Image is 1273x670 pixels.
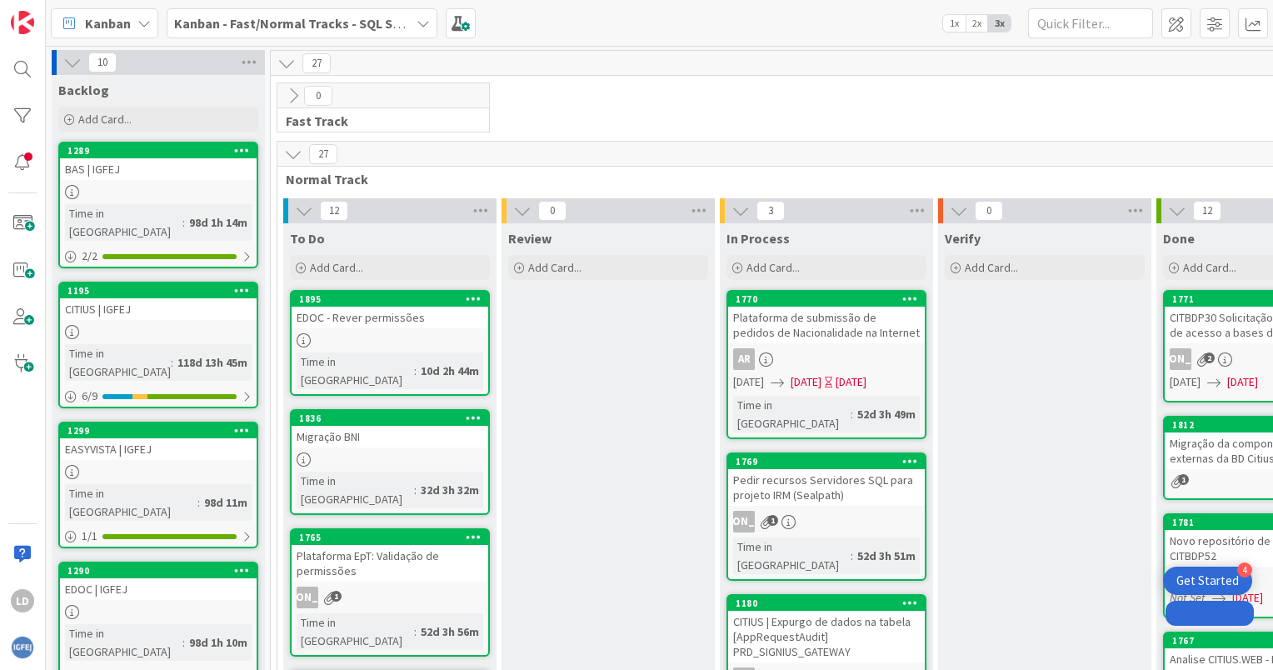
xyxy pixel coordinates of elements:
span: : [414,362,417,380]
div: 1770Plataforma de submissão de pedidos de Nacionalidade na Internet [728,292,925,343]
b: Kanban - Fast/Normal Tracks - SQL SERVER [174,15,432,32]
span: Add Card... [965,260,1018,275]
div: 1836 [299,412,488,424]
div: Open Get Started checklist, remaining modules: 4 [1163,567,1252,595]
span: In Process [726,230,790,247]
span: 1x [943,15,966,32]
div: [PERSON_NAME] [728,511,925,532]
span: 1 [767,515,778,526]
span: 0 [975,201,1003,221]
span: [DATE] [1170,373,1201,391]
div: 1895EDOC - Rever permissões [292,292,488,328]
a: 1895EDOC - Rever permissõesTime in [GEOGRAPHIC_DATA]:10d 2h 44m [290,290,490,396]
span: Add Card... [746,260,800,275]
span: 2x [966,15,988,32]
a: 1299EASYVISTA | IGFEJTime in [GEOGRAPHIC_DATA]:98d 11m1/1 [58,422,258,548]
div: Time in [GEOGRAPHIC_DATA] [65,344,171,381]
div: 52d 3h 49m [853,405,920,423]
div: 1195 [67,285,257,297]
div: Time in [GEOGRAPHIC_DATA] [733,537,851,574]
div: 1765 [292,530,488,545]
div: Time in [GEOGRAPHIC_DATA] [297,472,414,508]
span: 10 [88,52,117,72]
span: 27 [309,144,337,164]
span: : [182,633,185,652]
div: Pedir recursos Servidores SQL para projeto IRM (Sealpath) [728,469,925,506]
div: AR [733,348,755,370]
span: 6 / 9 [82,387,97,405]
div: Get Started [1176,572,1239,589]
span: [DATE] [791,373,821,391]
div: 1195CITIUS | IGFEJ [60,283,257,320]
a: 1765Plataforma EpT: Validação de permissões[PERSON_NAME]Time in [GEOGRAPHIC_DATA]:52d 3h 56m [290,528,490,657]
div: 1289BAS | IGFEJ [60,143,257,180]
div: EDOC - Rever permissões [292,307,488,328]
div: Time in [GEOGRAPHIC_DATA] [65,624,182,661]
span: : [197,493,200,512]
div: 10d 2h 44m [417,362,483,380]
div: 1180 [728,596,925,611]
div: 98d 11m [200,493,252,512]
span: 1 / 1 [82,527,97,545]
div: EDOC | IGFEJ [60,578,257,600]
span: Add Card... [310,260,363,275]
div: 2/2 [60,246,257,267]
span: 1 [331,591,342,602]
div: Time in [GEOGRAPHIC_DATA] [65,204,182,241]
div: Time in [GEOGRAPHIC_DATA] [733,396,851,432]
img: avatar [11,636,34,659]
div: Migração BNI [292,426,488,447]
div: 1769 [728,454,925,469]
div: 1299 [67,425,257,437]
div: 1289 [60,143,257,158]
span: : [851,547,853,565]
span: 12 [320,201,348,221]
a: 1769Pedir recursos Servidores SQL para projeto IRM (Sealpath)[PERSON_NAME]Time in [GEOGRAPHIC_DAT... [726,452,926,581]
span: Kanban [85,13,131,33]
span: [DATE] [1232,589,1263,607]
a: 1289BAS | IGFEJTime in [GEOGRAPHIC_DATA]:98d 1h 14m2/2 [58,142,258,268]
span: Backlog [58,82,109,98]
div: [PERSON_NAME] [733,511,755,532]
div: 1290EDOC | IGFEJ [60,563,257,600]
div: Time in [GEOGRAPHIC_DATA] [297,352,414,389]
div: [PERSON_NAME] [1170,348,1191,370]
span: : [414,622,417,641]
div: 1/1 [60,526,257,547]
div: 1180 [736,597,925,609]
div: 6/9 [60,386,257,407]
div: Time in [GEOGRAPHIC_DATA] [65,484,197,521]
a: 1770Plataforma de submissão de pedidos de Nacionalidade na InternetAR[DATE][DATE][DATE]Time in [G... [726,290,926,439]
span: 2 / 2 [82,247,97,265]
div: 1289 [67,145,257,157]
div: 1836 [292,411,488,426]
span: : [414,481,417,499]
div: 1769Pedir recursos Servidores SQL para projeto IRM (Sealpath) [728,454,925,506]
input: Quick Filter... [1028,8,1153,38]
span: Done [1163,230,1195,247]
span: 2 [1204,352,1215,363]
div: [PERSON_NAME] [297,587,318,608]
div: 1895 [299,293,488,305]
div: Plataforma EpT: Validação de permissões [292,545,488,582]
div: 98d 1h 10m [185,633,252,652]
div: 52d 3h 56m [417,622,483,641]
a: 1195CITIUS | IGFEJTime in [GEOGRAPHIC_DATA]:118d 13h 45m6/9 [58,282,258,408]
div: 1765 [299,532,488,543]
span: [DATE] [733,373,764,391]
div: 32d 3h 32m [417,481,483,499]
div: 1290 [60,563,257,578]
span: To Do [290,230,325,247]
div: 1770 [728,292,925,307]
div: 1769 [736,456,925,467]
span: 3x [988,15,1011,32]
div: 98d 1h 14m [185,213,252,232]
div: 52d 3h 51m [853,547,920,565]
div: 118d 13h 45m [173,353,252,372]
div: CITIUS | IGFEJ [60,298,257,320]
a: 1836Migração BNITime in [GEOGRAPHIC_DATA]:32d 3h 32m [290,409,490,515]
span: : [171,353,173,372]
i: Not Set [1170,590,1206,605]
div: 4 [1237,562,1252,577]
div: 1299EASYVISTA | IGFEJ [60,423,257,460]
